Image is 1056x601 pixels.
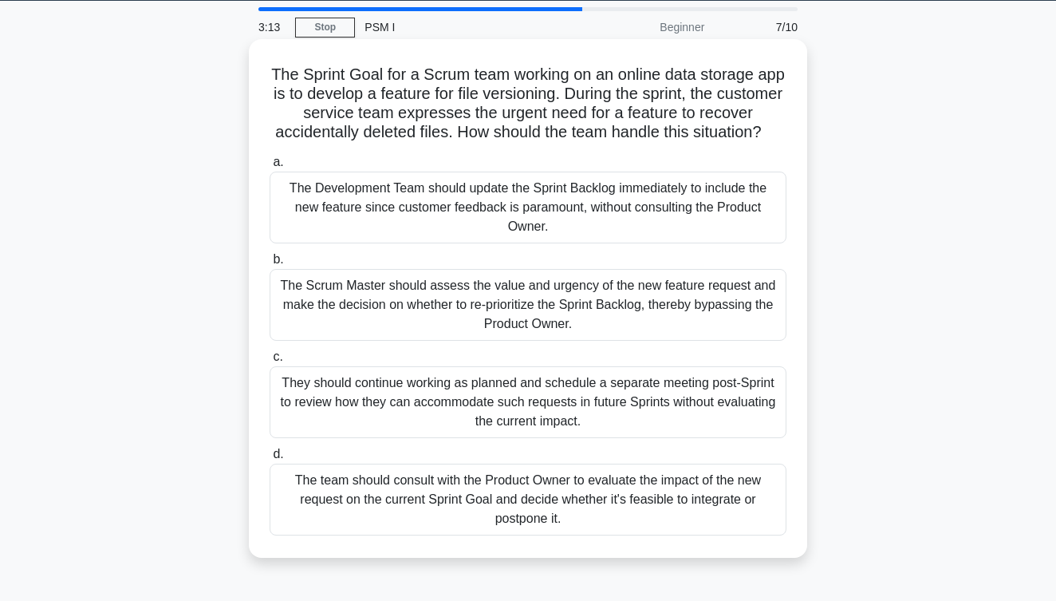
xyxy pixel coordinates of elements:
[268,65,788,143] h5: The Sprint Goal for a Scrum team working on an online data storage app is to develop a feature fo...
[273,252,283,266] span: b.
[249,11,295,43] div: 3:13
[295,18,355,38] a: Stop
[273,155,283,168] span: a.
[355,11,574,43] div: PSM I
[270,269,786,341] div: The Scrum Master should assess the value and urgency of the new feature request and make the deci...
[273,447,283,461] span: d.
[270,172,786,243] div: The Development Team should update the Sprint Backlog immediately to include the new feature sinc...
[270,464,786,536] div: The team should consult with the Product Owner to evaluate the impact of the new request on the c...
[273,350,282,363] span: c.
[574,11,714,43] div: Beginner
[270,366,786,438] div: They should continue working as planned and schedule a separate meeting post-Sprint to review how...
[714,11,807,43] div: 7/10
